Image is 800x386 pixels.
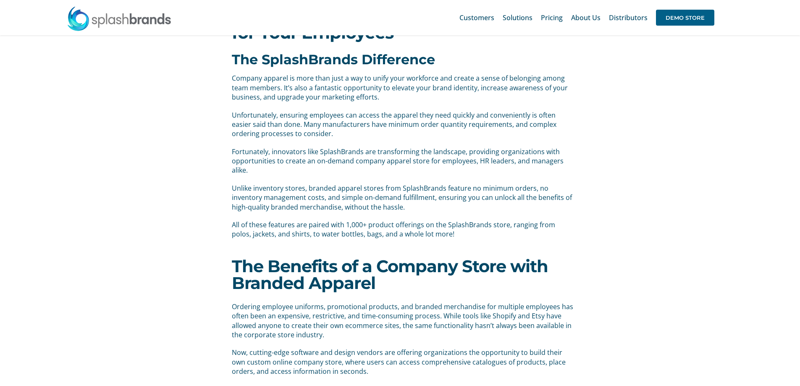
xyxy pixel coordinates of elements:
[503,14,532,21] span: Solutions
[656,10,714,26] span: DEMO STORE
[571,14,601,21] span: About Us
[232,348,566,376] span: Now, cutting-edge software and design vendors are offering organizations the opportunity to build...
[232,51,435,68] b: The SplashBrands Difference
[232,8,568,41] h1: Building A Company Apparel Store for Your Employees
[232,302,573,339] span: Ordering employee uniforms, promotional products, and branded merchandise for multiple employees ...
[459,14,494,21] span: Customers
[459,4,494,31] a: Customers
[232,110,574,139] p: Unfortunately, ensuring employees can access the apparel they need quickly and conveniently is of...
[232,258,568,291] h1: The Benefits of a Company Store with Branded Apparel
[609,14,648,21] span: Distributors
[541,4,563,31] a: Pricing
[541,14,563,21] span: Pricing
[656,4,714,31] a: DEMO STORE
[232,147,574,175] p: Fortunately, innovators like SplashBrands are transforming the landscape, providing organizations...
[232,184,574,212] p: Unlike inventory stores, branded apparel stores from SplashBrands feature no minimum orders, no i...
[232,74,574,102] p: Company apparel is more than just a way to unify your workforce and create a sense of belonging a...
[67,6,172,31] img: SplashBrands.com Logo
[232,220,574,239] p: All of these features are paired with 1,000+ product offerings on the SplashBrands store, ranging...
[609,4,648,31] a: Distributors
[459,4,714,31] nav: Main Menu Sticky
